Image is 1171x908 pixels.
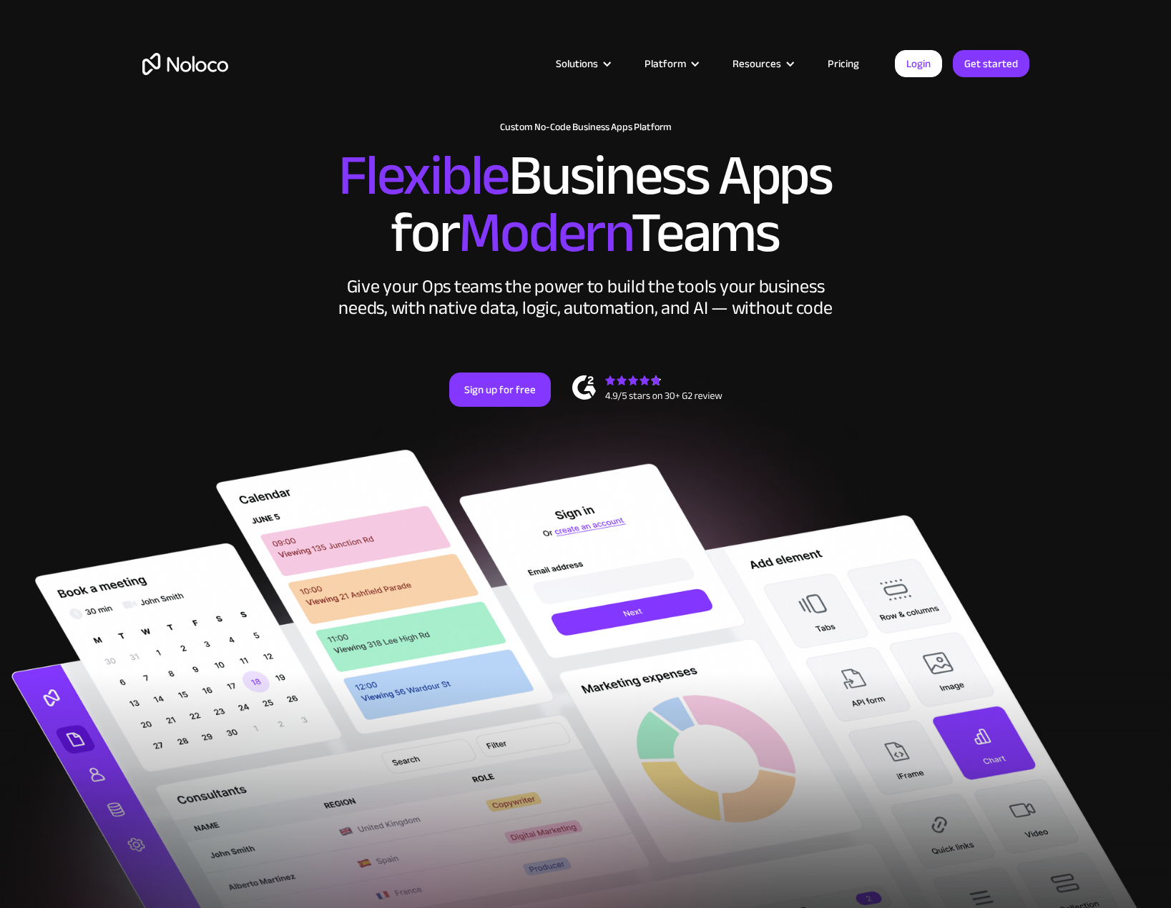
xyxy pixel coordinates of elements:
a: Sign up for free [449,372,551,407]
div: Solutions [538,54,627,73]
a: Login [895,50,942,77]
div: Resources [715,54,810,73]
span: Flexible [338,122,509,229]
div: Give your Ops teams the power to build the tools your business needs, with native data, logic, au... [335,276,836,319]
span: Modern [459,179,631,286]
div: Solutions [556,54,598,73]
a: Get started [953,50,1029,77]
div: Resources [733,54,781,73]
div: Platform [645,54,686,73]
a: home [142,53,228,75]
a: Pricing [810,54,877,73]
div: Platform [627,54,715,73]
h2: Business Apps for Teams [142,147,1029,262]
